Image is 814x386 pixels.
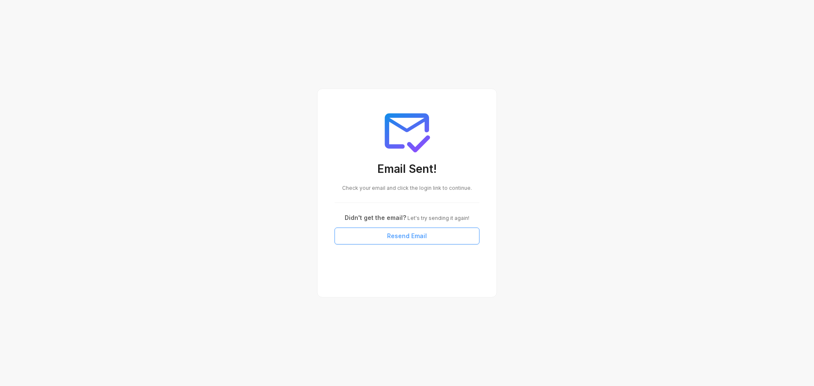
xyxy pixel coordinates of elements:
h3: Email Sent! [335,162,479,178]
span: Didn't get the email? [345,214,406,221]
span: Check your email and click the login link to continue. [342,185,472,191]
button: Resend Email [335,228,479,244]
span: Let's try sending it again! [406,215,469,221]
span: Resend Email [387,231,427,241]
